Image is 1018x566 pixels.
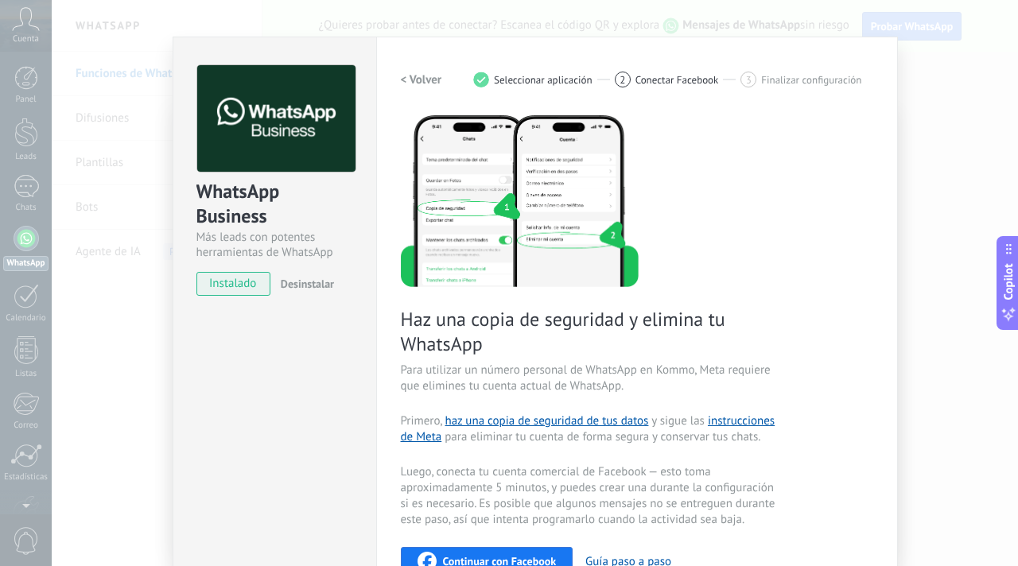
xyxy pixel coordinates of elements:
img: delete personal phone [401,113,639,287]
a: instrucciones de Meta [401,413,775,444]
a: haz una copia de seguridad de tus datos [445,413,648,428]
img: logo_main.png [197,65,356,173]
span: Copilot [1001,264,1016,300]
span: Primero, y sigue las para eliminar tu cuenta de forma segura y conservar tus chats. [401,413,779,445]
div: WhatsApp Business [196,179,353,230]
span: 2 [620,73,625,87]
button: < Volver [401,65,442,94]
button: Desinstalar [274,272,334,296]
h2: < Volver [401,72,442,87]
span: Desinstalar [281,277,334,291]
span: Finalizar configuración [761,74,861,86]
span: Luego, conecta tu cuenta comercial de Facebook — esto toma aproximadamente 5 minutos, y puedes cr... [401,464,779,528]
span: instalado [197,272,270,296]
span: 3 [746,73,752,87]
span: Seleccionar aplicación [494,74,593,86]
span: Para utilizar un número personal de WhatsApp en Kommo, Meta requiere que elimines tu cuenta actua... [401,362,779,394]
div: Más leads con potentes herramientas de WhatsApp [196,230,353,260]
span: Conectar Facebook [635,74,719,86]
span: Haz una copia de seguridad y elimina tu WhatsApp [401,307,779,356]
